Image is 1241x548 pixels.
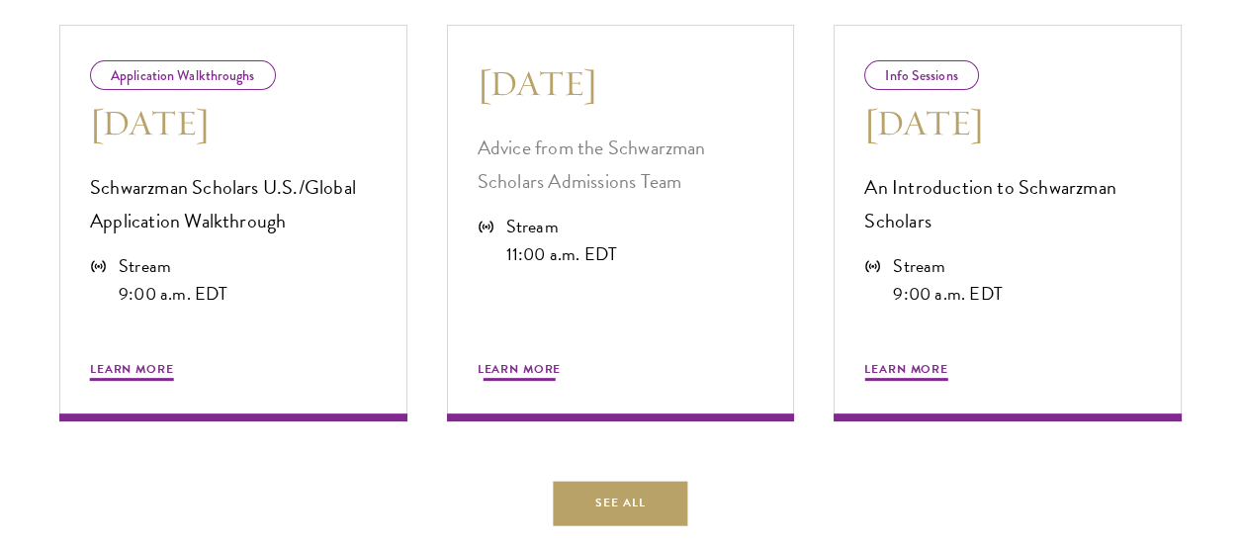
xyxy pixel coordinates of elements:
a: Application Walkthroughs [DATE] Schwarzman Scholars U.S./Global Application Walkthrough Stream 9:... [59,25,407,421]
a: Info Sessions [DATE] An Introduction to Schwarzman Scholars Stream 9:00 a.m. EDT Learn More [834,25,1182,421]
div: 11:00 a.m. EDT [506,240,618,268]
span: Learn More [90,360,174,384]
a: [DATE] Advice from the Schwarzman Scholars Admissions Team Stream 11:00 a.m. EDT Learn More [447,25,795,421]
div: 9:00 a.m. EDT [893,280,1002,308]
p: Schwarzman Scholars U.S./Global Application Walkthrough [90,170,377,237]
h3: [DATE] [864,100,1151,145]
div: Application Walkthroughs [90,60,276,90]
p: An Introduction to Schwarzman Scholars [864,170,1151,237]
span: Learn More [864,360,948,384]
a: See All [554,481,687,525]
div: Stream [893,252,1002,280]
p: Advice from the Schwarzman Scholars Admissions Team [478,131,764,198]
h3: [DATE] [478,60,764,106]
h3: [DATE] [90,100,377,145]
div: Stream [119,252,227,280]
span: Learn More [478,360,562,384]
div: 9:00 a.m. EDT [119,280,227,308]
div: Stream [506,213,618,240]
div: Info Sessions [864,60,978,90]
